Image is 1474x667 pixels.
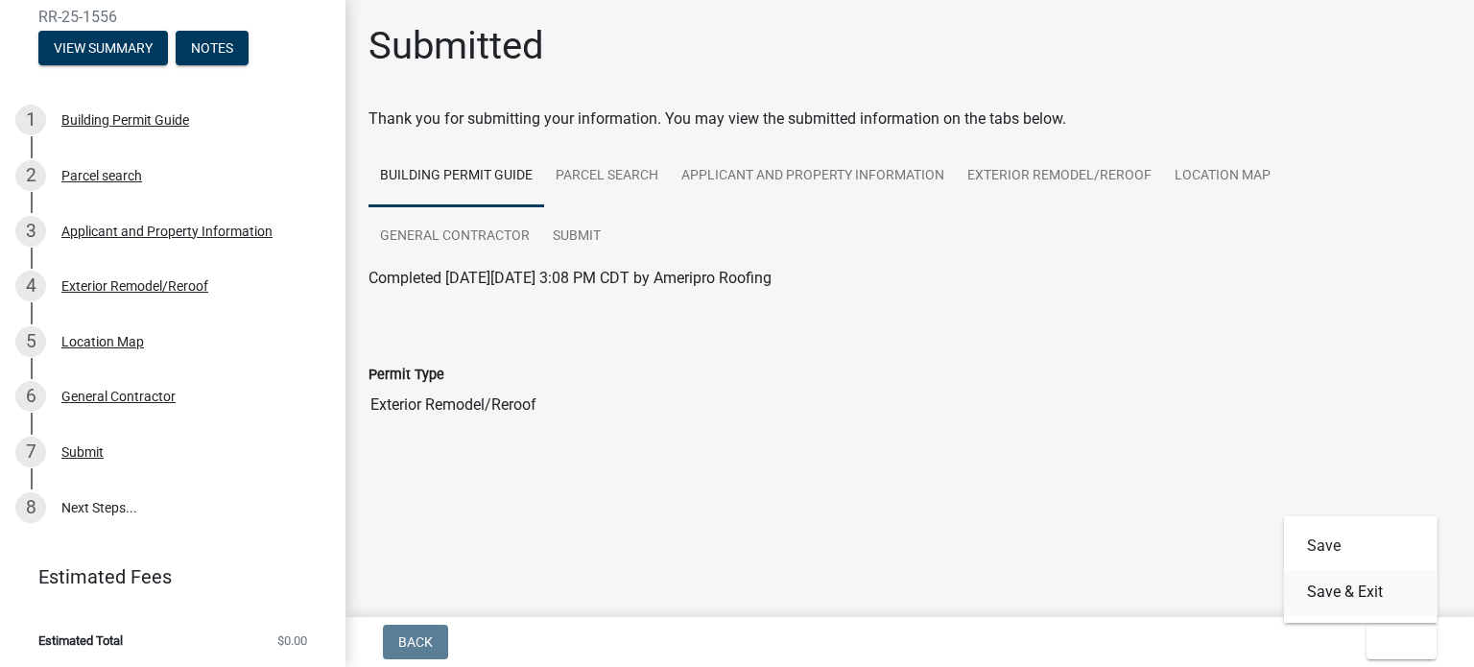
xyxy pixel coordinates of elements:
[61,445,104,459] div: Submit
[15,271,46,301] div: 4
[1284,523,1438,569] button: Save
[15,437,46,467] div: 7
[368,369,444,382] label: Permit Type
[38,8,307,26] span: RR-25-1556
[368,107,1451,131] div: Thank you for submitting your information. You may view the submitted information on the tabs below.
[61,335,144,348] div: Location Map
[1284,515,1438,623] div: Exit
[61,169,142,182] div: Parcel search
[541,206,612,268] a: Submit
[61,279,208,293] div: Exterior Remodel/Reroof
[1382,634,1410,650] span: Exit
[1163,146,1282,207] a: Location Map
[61,390,176,403] div: General Contractor
[368,23,544,69] h1: Submitted
[956,146,1163,207] a: Exterior Remodel/Reroof
[15,492,46,523] div: 8
[398,634,433,650] span: Back
[15,105,46,135] div: 1
[38,41,168,57] wm-modal-confirm: Summary
[61,113,189,127] div: Building Permit Guide
[38,31,168,65] button: View Summary
[38,634,123,647] span: Estimated Total
[176,31,249,65] button: Notes
[1367,625,1437,659] button: Exit
[61,225,273,238] div: Applicant and Property Information
[368,206,541,268] a: General Contractor
[15,381,46,412] div: 6
[15,160,46,191] div: 2
[383,625,448,659] button: Back
[15,326,46,357] div: 5
[670,146,956,207] a: Applicant and Property Information
[368,146,544,207] a: Building Permit Guide
[544,146,670,207] a: Parcel search
[1284,569,1438,615] button: Save & Exit
[15,558,315,596] a: Estimated Fees
[277,634,307,647] span: $0.00
[176,41,249,57] wm-modal-confirm: Notes
[15,216,46,247] div: 3
[368,269,772,287] span: Completed [DATE][DATE] 3:08 PM CDT by Ameripro Roofing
